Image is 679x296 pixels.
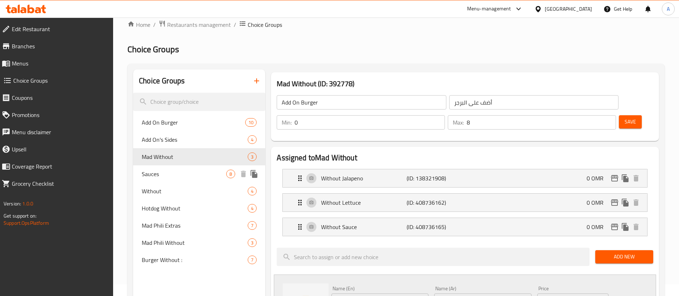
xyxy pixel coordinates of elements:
input: search [133,93,265,111]
span: Mad Phili Without [142,238,248,247]
span: Hotdog Without [142,204,248,213]
span: Upsell [12,145,108,154]
span: 7 [248,222,256,229]
button: Save [619,115,642,128]
span: Add New [601,252,648,261]
div: Mad Phili Extras7 [133,217,265,234]
li: Expand [277,166,653,190]
li: / [234,20,236,29]
span: Grocery Checklist [12,179,108,188]
span: Menu disclaimer [12,128,108,136]
span: Burger Without : [142,256,248,264]
p: Without Sauce [321,223,406,231]
p: Without Lettuce [321,198,406,207]
span: 7 [248,257,256,263]
div: Mad Without3 [133,148,265,165]
div: Expand [283,194,647,212]
span: 3 [248,239,256,246]
button: edit [609,173,620,184]
p: Without Jalapeno [321,174,406,183]
span: Menus [12,59,108,68]
span: A [667,5,670,13]
span: Choice Groups [13,76,108,85]
div: Choices [248,152,257,161]
div: Sauces8deleteduplicate [133,165,265,183]
p: Min: [282,118,292,127]
a: Support.OpsPlatform [4,218,49,228]
div: Expand [283,169,647,187]
a: Home [127,20,150,29]
p: (ID: 138321908) [407,174,464,183]
span: Restaurants management [167,20,231,29]
span: 4 [248,136,256,143]
button: edit [609,222,620,232]
p: (ID: 408736162) [407,198,464,207]
span: Save [625,117,636,126]
div: Choices [248,204,257,213]
p: (ID: 408736165) [407,223,464,231]
div: [GEOGRAPHIC_DATA] [545,5,592,13]
div: Hotdog Without4 [133,200,265,217]
p: 0 OMR [587,174,609,183]
button: delete [631,173,641,184]
button: edit [609,197,620,208]
div: Add On's Sides4 [133,131,265,148]
div: Mad Phili Without3 [133,234,265,251]
button: duplicate [620,197,631,208]
span: 10 [246,119,256,126]
a: Restaurants management [159,20,231,29]
p: Max: [453,118,464,127]
h3: Mad Without (ID: 392778) [277,78,653,89]
span: Coverage Report [12,162,108,171]
span: Promotions [12,111,108,119]
span: Choice Groups [248,20,282,29]
span: Get support on: [4,211,37,220]
span: Coupons [12,93,108,102]
div: Burger Without :7 [133,251,265,268]
span: Add On Burger [142,118,245,127]
span: 4 [248,188,256,195]
span: Mad Phili Extras [142,221,248,230]
li: Expand [277,190,653,215]
div: Menu-management [467,5,511,13]
div: Choices [248,238,257,247]
h2: Assigned to Mad Without [277,152,653,163]
h2: Choice Groups [139,76,185,86]
li: Expand [277,215,653,239]
p: 0 OMR [587,223,609,231]
p: 0 OMR [587,198,609,207]
div: Without4 [133,183,265,200]
span: 3 [248,154,256,160]
button: delete [238,169,249,179]
nav: breadcrumb [127,20,665,29]
span: Choice Groups [127,41,179,57]
button: duplicate [249,169,260,179]
div: Expand [283,218,647,236]
button: duplicate [620,222,631,232]
button: delete [631,222,641,232]
span: 1.0.0 [22,199,33,208]
div: Add On Burger10 [133,114,265,131]
span: Mad Without [142,152,248,161]
button: delete [631,197,641,208]
span: Add On's Sides [142,135,248,144]
button: duplicate [620,173,631,184]
li: / [153,20,156,29]
span: 8 [227,171,235,178]
span: Sauces [142,170,226,178]
span: Edit Restaurant [12,25,108,33]
div: Choices [226,170,235,178]
span: 4 [248,205,256,212]
div: Choices [248,221,257,230]
input: search [277,248,590,266]
span: Version: [4,199,21,208]
button: Add New [595,250,653,263]
span: Branches [12,42,108,50]
span: Without [142,187,248,195]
